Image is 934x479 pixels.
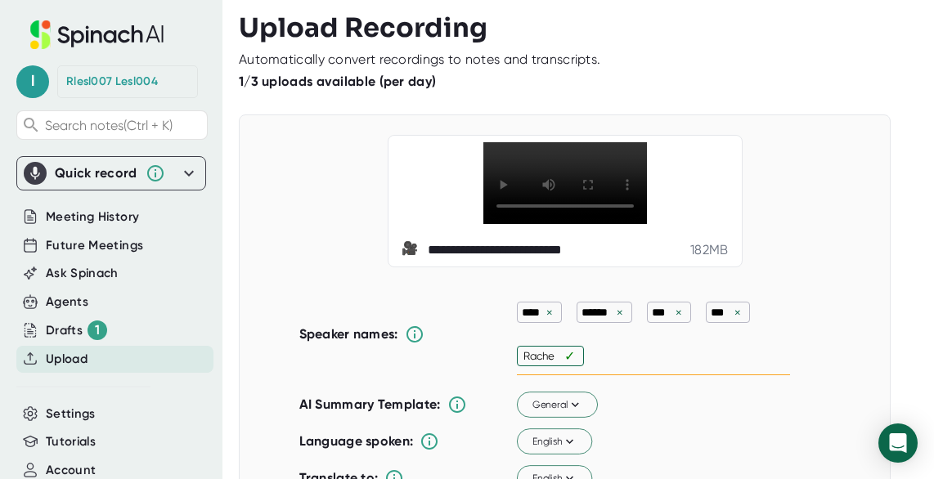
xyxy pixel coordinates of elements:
[299,433,414,449] b: Language spoken:
[564,348,579,364] div: ✓
[671,305,686,320] div: ×
[402,240,421,260] span: video
[45,118,173,133] span: Search notes (Ctrl + K)
[46,208,139,226] button: Meeting History
[46,350,88,369] button: Upload
[878,423,918,463] div: Open Intercom Messenger
[46,405,96,423] button: Settings
[690,242,729,258] div: 182 MB
[299,326,398,342] b: Speaker names:
[542,305,557,320] div: ×
[517,392,598,419] button: General
[55,165,137,181] div: Quick record
[24,157,199,190] div: Quick record
[239,74,436,89] b: 1/3 uploads available (per day)
[299,396,441,413] b: AI Summary Template:
[16,65,49,98] span: l
[46,320,107,340] div: Drafts
[46,293,88,311] button: Agents
[46,432,96,451] button: Tutorials
[730,305,745,320] div: ×
[239,12,918,43] h3: Upload Recording
[88,320,107,340] div: 1
[46,320,107,340] button: Drafts 1
[239,51,600,68] div: Automatically convert recordings to notes and transcripts.
[532,397,582,412] span: General
[613,305,627,320] div: ×
[532,434,577,449] span: English
[66,74,158,89] div: Rlesl007 Lesl004
[46,236,143,255] button: Future Meetings
[517,429,592,455] button: English
[46,264,119,283] button: Ask Spinach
